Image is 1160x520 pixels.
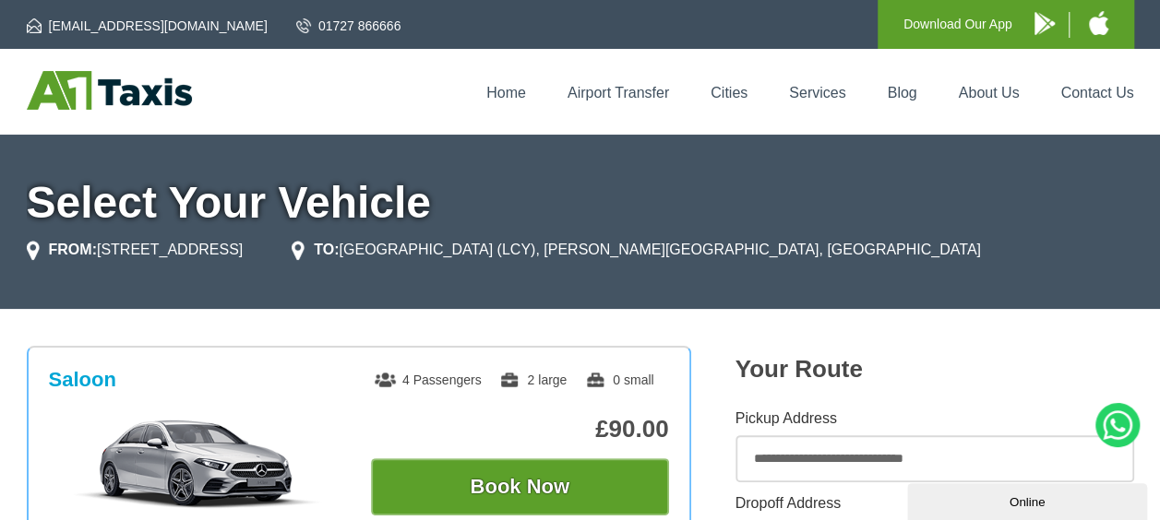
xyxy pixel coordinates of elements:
button: Book Now [371,458,669,515]
a: About Us [959,85,1020,100]
span: 2 large [499,372,567,387]
a: Home [486,85,526,100]
strong: FROM: [49,242,97,257]
a: 01727 866666 [296,17,401,35]
img: A1 Taxis Android App [1034,12,1055,35]
a: [EMAIL_ADDRESS][DOMAIN_NAME] [27,17,268,35]
p: Download Our App [903,13,1012,36]
h3: Saloon [49,368,116,392]
strong: TO: [314,242,339,257]
a: Cities [711,85,747,100]
label: Pickup Address [735,411,1134,426]
span: 0 small [585,372,653,387]
a: Airport Transfer [568,85,669,100]
a: Services [789,85,845,100]
a: Contact Us [1060,85,1133,100]
span: 4 Passengers [375,372,482,387]
img: Saloon [58,418,336,510]
img: A1 Taxis St Albans LTD [27,71,192,110]
a: Blog [887,85,916,100]
li: [GEOGRAPHIC_DATA] (LCY), [PERSON_NAME][GEOGRAPHIC_DATA], [GEOGRAPHIC_DATA] [292,239,981,261]
li: [STREET_ADDRESS] [27,239,244,261]
iframe: chat widget [907,479,1151,520]
h2: Your Route [735,355,1134,384]
img: A1 Taxis iPhone App [1089,11,1108,35]
label: Dropoff Address [735,496,1134,511]
p: £90.00 [371,415,669,443]
h1: Select Your Vehicle [27,181,1134,225]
